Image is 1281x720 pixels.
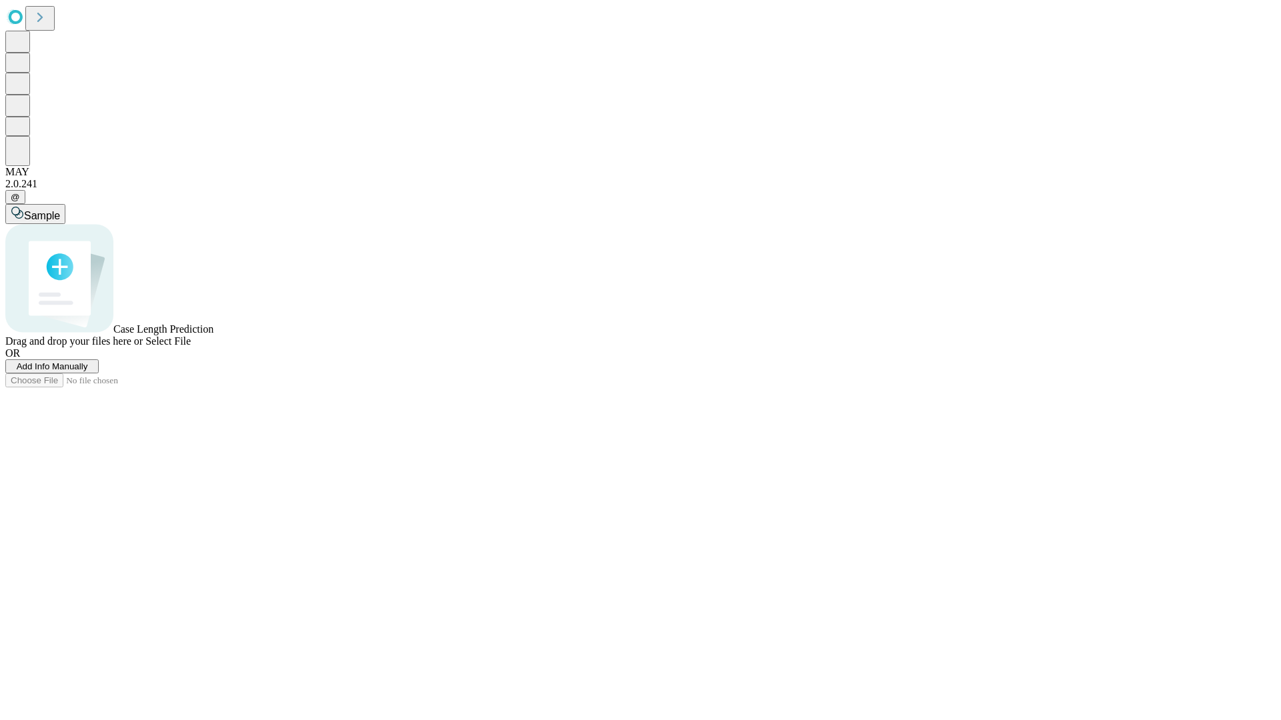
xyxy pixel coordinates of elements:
div: MAY [5,166,1276,178]
button: Add Info Manually [5,359,99,373]
div: 2.0.241 [5,178,1276,190]
span: Select File [145,335,191,347]
span: Add Info Manually [17,361,88,371]
span: @ [11,192,20,202]
span: Drag and drop your files here or [5,335,143,347]
button: @ [5,190,25,204]
button: Sample [5,204,65,224]
span: Case Length Prediction [113,323,213,335]
span: OR [5,347,20,359]
span: Sample [24,210,60,221]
